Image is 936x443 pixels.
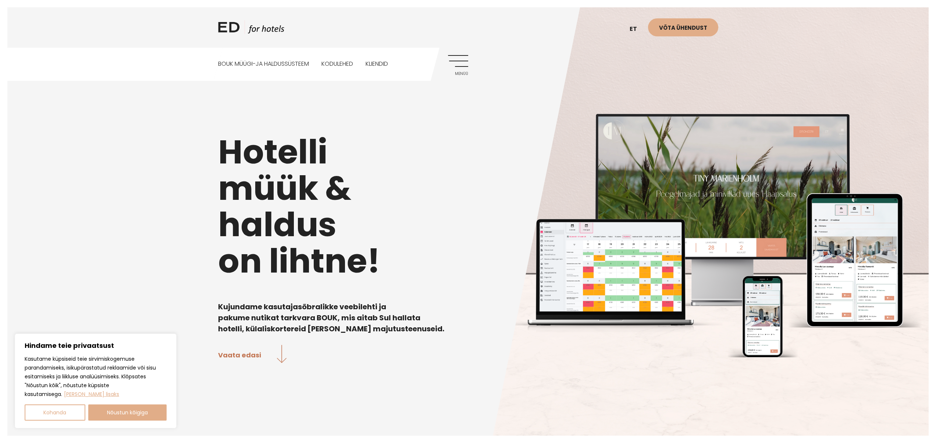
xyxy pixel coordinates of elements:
span: Menüü [448,72,468,76]
a: Menüü [448,55,468,75]
p: Hindame teie privaatsust [25,341,167,350]
button: Nõustun kõigiga [88,404,167,421]
a: Loe lisaks [64,390,120,398]
b: Kujundame kasutajasõbralikke veebilehti ja pakume nutikat tarkvara BOUK, mis aitab Sul hallata ho... [218,302,444,334]
a: et [626,20,648,38]
button: Kohanda [25,404,85,421]
p: Kasutame küpsiseid teie sirvimiskogemuse parandamiseks, isikupärastatud reklaamide või sisu esita... [25,354,167,399]
h1: Hotelli müük & haldus on lihtne! [218,134,718,279]
a: Kodulehed [321,48,353,80]
a: ED HOTELS [218,20,284,39]
a: Vaata edasi [218,345,287,364]
a: BOUK MÜÜGI-JA HALDUSSÜSTEEM [218,48,309,80]
a: Kliendid [366,48,388,80]
a: Võta ühendust [648,18,718,36]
